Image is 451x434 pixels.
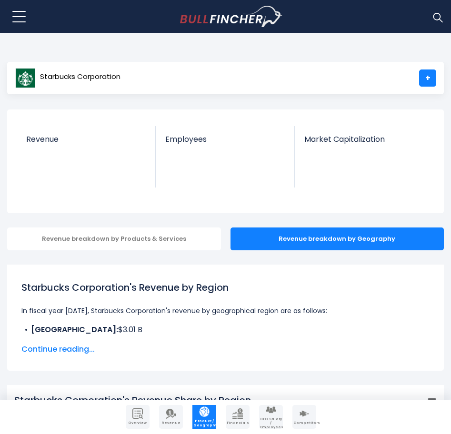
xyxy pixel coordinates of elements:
[419,69,436,87] a: +
[21,324,430,335] li: $3.01 B
[160,421,182,425] span: Revenue
[15,68,35,88] img: SBUX logo
[180,6,282,28] img: bullfincher logo
[231,227,444,250] div: Revenue breakdown by Geography
[31,324,118,335] b: [GEOGRAPHIC_DATA]:
[295,126,433,160] a: Market Capitalization
[227,421,249,425] span: Financials
[304,135,424,144] span: Market Capitalization
[126,405,150,429] a: Company Overview
[193,419,215,427] span: Product / Geography
[15,69,121,87] a: Starbucks Corporation
[21,344,430,355] span: Continue reading...
[21,305,430,316] p: In fiscal year [DATE], Starbucks Corporation's revenue by geographical region are as follows:
[14,394,251,407] tspan: Starbucks Corporation's Revenue Share by Region
[17,126,156,160] a: Revenue
[40,73,120,81] span: Starbucks Corporation
[127,421,149,425] span: Overview
[180,6,282,28] a: Go to homepage
[165,135,284,144] span: Employees
[192,405,216,429] a: Company Product/Geography
[21,280,430,295] h1: Starbucks Corporation's Revenue by Region
[156,126,294,160] a: Employees
[293,421,315,425] span: Competitors
[260,417,282,429] span: CEO Salary / Employees
[7,227,221,250] div: Revenue breakdown by Products & Services
[292,405,316,429] a: Company Competitors
[159,405,183,429] a: Company Revenue
[31,335,120,346] b: International Segment:
[26,135,146,144] span: Revenue
[226,405,250,429] a: Company Financials
[21,335,430,347] li: $6.46 B
[259,405,283,429] a: Company Employees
